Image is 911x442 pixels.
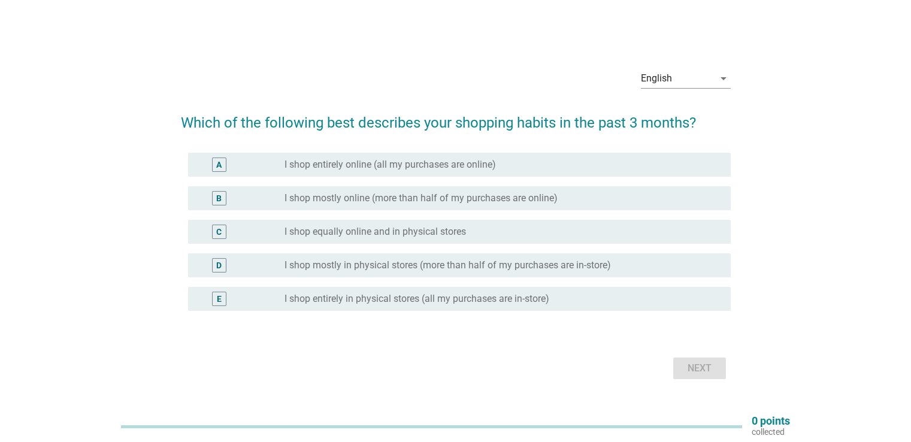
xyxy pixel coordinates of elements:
[285,259,611,271] label: I shop mostly in physical stores (more than half of my purchases are in-store)
[216,259,222,272] div: D
[285,159,496,171] label: I shop entirely online (all my purchases are online)
[216,159,222,171] div: A
[285,226,466,238] label: I shop equally online and in physical stores
[216,192,222,205] div: B
[216,226,222,238] div: C
[285,192,558,204] label: I shop mostly online (more than half of my purchases are online)
[285,293,549,305] label: I shop entirely in physical stores (all my purchases are in-store)
[752,426,790,437] p: collected
[716,71,731,86] i: arrow_drop_down
[641,73,672,84] div: English
[181,100,731,134] h2: Which of the following best describes your shopping habits in the past 3 months?
[752,416,790,426] p: 0 points
[217,293,222,305] div: E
